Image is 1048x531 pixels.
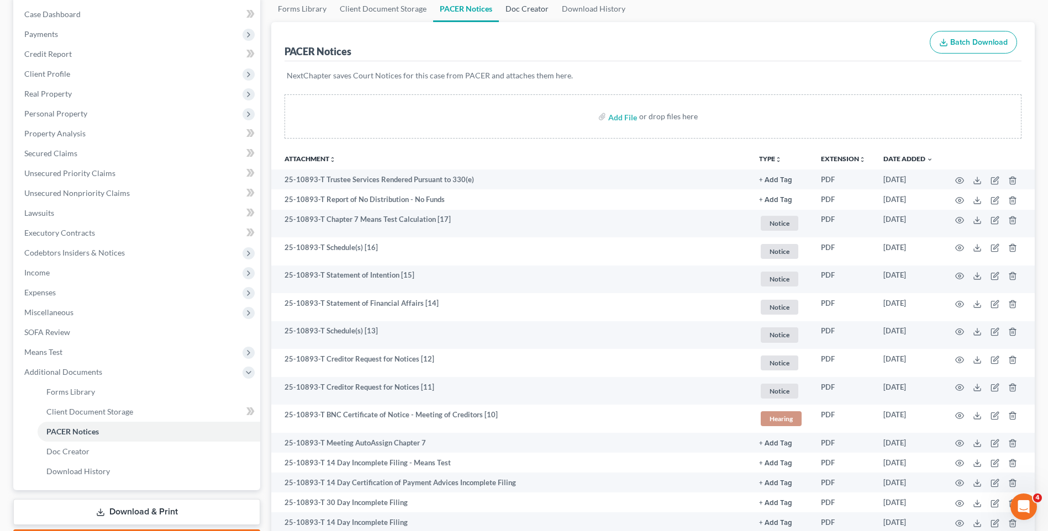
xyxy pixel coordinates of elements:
a: Client Document Storage [38,402,260,422]
span: Secured Claims [24,148,77,158]
div: PACER Notices [285,45,351,58]
span: SOFA Review [24,327,70,337]
a: Date Added expand_more [883,155,933,163]
span: Download History [46,466,110,476]
button: + Add Tag [759,480,792,487]
td: PDF [812,405,875,433]
span: PACER Notices [46,427,99,436]
td: PDF [812,349,875,377]
td: [DATE] [875,189,942,209]
td: 25-10893-T Schedule(s) [13] [271,321,750,349]
button: Batch Download [930,31,1017,54]
td: PDF [812,492,875,512]
a: Notice [759,354,803,372]
button: + Add Tag [759,519,792,527]
p: NextChapter saves Court Notices for this case from PACER and attaches them here. [287,70,1019,81]
a: + Add Tag [759,497,803,508]
td: PDF [812,189,875,209]
a: + Add Tag [759,194,803,205]
a: Extensionunfold_more [821,155,866,163]
i: unfold_more [329,156,336,163]
a: + Add Tag [759,458,803,468]
a: Attachmentunfold_more [285,155,336,163]
td: 25-10893-T 14 Day Incomplete Filing - Means Test [271,453,750,472]
i: expand_more [926,156,933,163]
a: + Add Tag [759,438,803,448]
td: [DATE] [875,492,942,512]
td: PDF [812,237,875,265]
td: [DATE] [875,453,942,472]
a: PACER Notices [38,422,260,442]
span: Unsecured Priority Claims [24,168,115,178]
iframe: Intercom live chat [1010,493,1037,520]
span: Notice [761,244,798,259]
button: + Add Tag [759,177,792,184]
td: [DATE] [875,293,942,321]
td: 25-10893-T Statement of Intention [15] [271,265,750,294]
span: 4 [1033,493,1042,502]
a: Notice [759,270,803,288]
a: Download & Print [13,499,260,525]
a: Credit Report [15,44,260,64]
span: Notice [761,272,798,286]
td: 25-10893-T 14 Day Certification of Payment Advices Incomplete Filing [271,472,750,492]
a: Notice [759,214,803,232]
td: PDF [812,377,875,405]
td: PDF [812,321,875,349]
td: [DATE] [875,349,942,377]
span: Personal Property [24,109,87,118]
td: PDF [812,472,875,492]
span: Notice [761,216,798,231]
span: Notice [761,384,798,399]
td: PDF [812,265,875,294]
a: + Add Tag [759,517,803,528]
a: Doc Creator [38,442,260,461]
span: Doc Creator [46,447,89,456]
span: Income [24,268,50,277]
button: + Add Tag [759,197,792,204]
td: PDF [812,210,875,238]
span: Forms Library [46,387,95,396]
span: Codebtors Insiders & Notices [24,248,125,257]
button: + Add Tag [759,460,792,467]
span: Credit Report [24,49,72,59]
a: Notice [759,298,803,316]
td: 25-10893-T Statement of Financial Affairs [14] [271,293,750,321]
td: 25-10893-T Creditor Request for Notices [12] [271,349,750,377]
button: TYPEunfold_more [759,156,782,163]
button: + Add Tag [759,500,792,507]
span: Hearing [761,411,802,426]
span: Batch Download [950,38,1008,47]
span: Notice [761,300,798,315]
span: Notice [761,355,798,370]
a: Notice [759,242,803,261]
td: 25-10893-T Creditor Request for Notices [11] [271,377,750,405]
span: Means Test [24,347,62,357]
a: + Add Tag [759,174,803,185]
span: Client Document Storage [46,407,133,416]
span: Property Analysis [24,129,86,138]
td: [DATE] [875,237,942,265]
td: 25-10893-T Meeting AutoAssign Chapter 7 [271,433,750,453]
td: [DATE] [875,321,942,349]
a: Forms Library [38,382,260,402]
span: Expenses [24,288,56,297]
td: 25-10893-T 30 Day Incomplete Filing [271,492,750,512]
td: 25-10893-T Report of No Distribution - No Funds [271,189,750,209]
i: unfold_more [859,156,866,163]
a: Secured Claims [15,144,260,163]
span: Payments [24,29,58,39]
i: unfold_more [775,156,782,163]
td: PDF [812,433,875,453]
a: Case Dashboard [15,4,260,24]
td: [DATE] [875,472,942,492]
span: Case Dashboard [24,9,81,19]
a: Lawsuits [15,203,260,223]
span: Client Profile [24,69,70,78]
span: Miscellaneous [24,307,73,317]
a: Unsecured Priority Claims [15,163,260,183]
td: [DATE] [875,169,942,189]
div: or drop files here [639,111,698,122]
span: Executory Contracts [24,228,95,237]
td: 25-10893-T BNC Certificate of Notice - Meeting of Creditors [10] [271,405,750,433]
